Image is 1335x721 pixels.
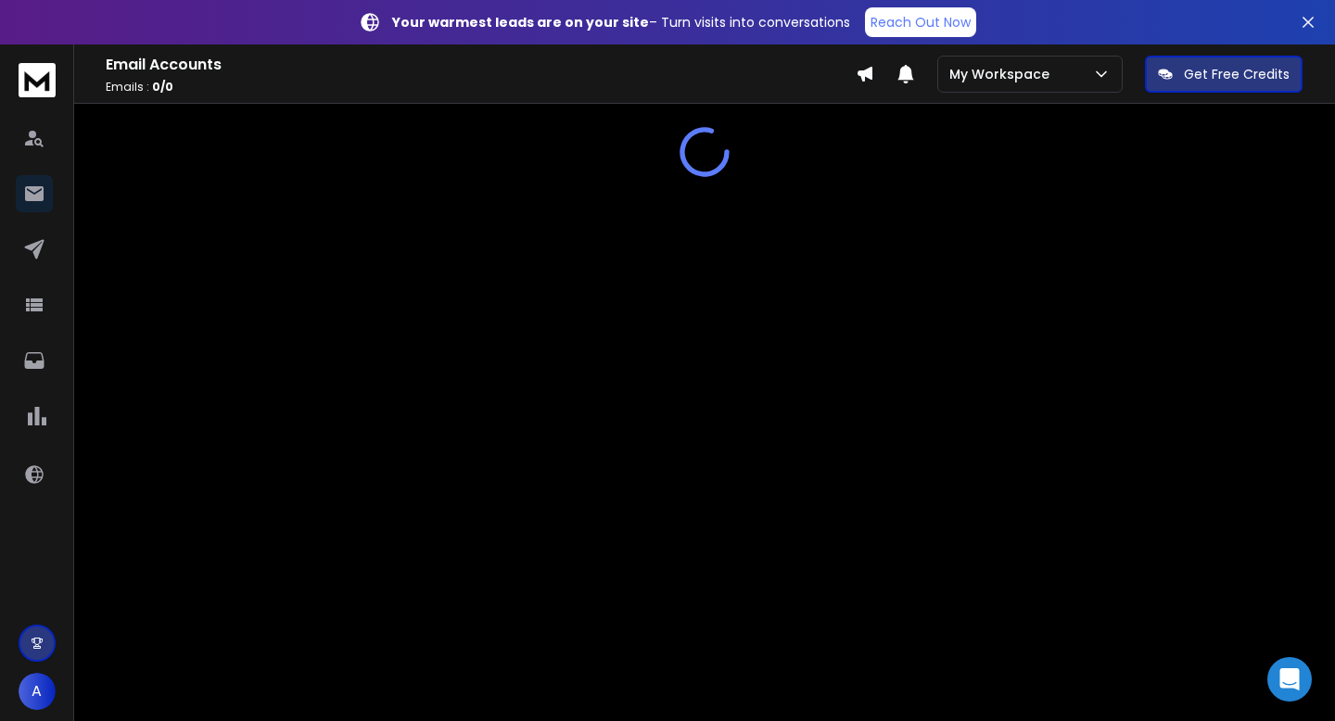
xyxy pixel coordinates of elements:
[392,13,649,32] strong: Your warmest leads are on your site
[392,13,850,32] p: – Turn visits into conversations
[19,63,56,97] img: logo
[19,673,56,710] button: A
[871,13,971,32] p: Reach Out Now
[1184,65,1290,83] p: Get Free Credits
[1267,657,1312,702] div: Open Intercom Messenger
[106,80,856,95] p: Emails :
[1145,56,1303,93] button: Get Free Credits
[865,7,976,37] a: Reach Out Now
[152,79,173,95] span: 0 / 0
[106,54,856,76] h1: Email Accounts
[949,65,1057,83] p: My Workspace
